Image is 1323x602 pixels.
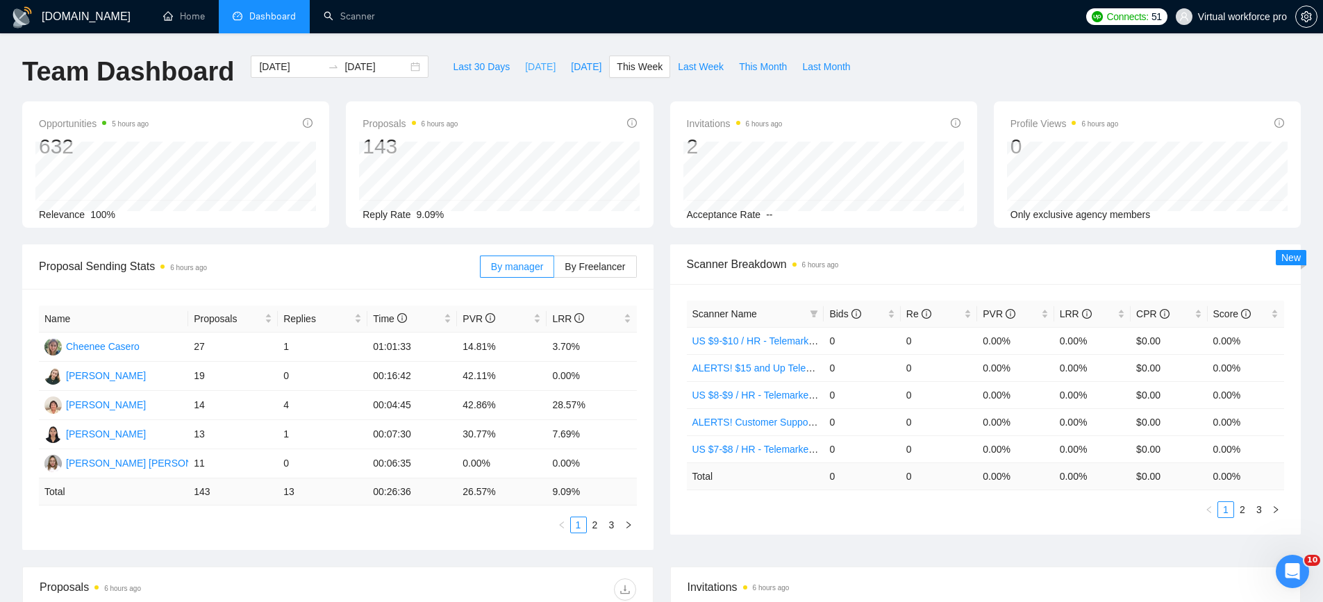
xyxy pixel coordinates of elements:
td: 0 [824,435,900,462]
li: 2 [1234,501,1251,518]
span: Proposal Sending Stats [39,258,480,275]
time: 6 hours ago [104,585,141,592]
a: searchScanner [324,10,375,22]
td: 0.00% [1208,327,1284,354]
td: 1 [278,333,367,362]
li: 1 [570,517,587,533]
span: By manager [491,261,543,272]
span: 100% [90,209,115,220]
span: -- [766,209,772,220]
a: 2 [1235,502,1250,517]
span: Bids [829,308,860,319]
td: 42.11% [457,362,547,391]
a: AE[PERSON_NAME] [44,428,146,439]
td: 0 [824,381,900,408]
td: 0.00% [1054,435,1131,462]
button: Last Month [794,56,858,78]
td: $0.00 [1131,354,1207,381]
td: 0.00% [1054,327,1131,354]
td: 01:01:33 [367,333,457,362]
span: info-circle [1082,309,1092,319]
span: info-circle [397,313,407,323]
span: left [558,521,566,529]
button: right [620,517,637,533]
td: 0 [824,354,900,381]
td: 4 [278,391,367,420]
span: setting [1296,11,1317,22]
td: 0.00% [1054,381,1131,408]
button: This Month [731,56,794,78]
span: info-circle [485,313,495,323]
td: 0 [901,354,977,381]
a: US $7-$8 / HR - Telemarketing [692,444,824,455]
td: 0 [901,381,977,408]
span: download [615,584,635,595]
time: 6 hours ago [746,120,783,128]
span: By Freelancer [565,261,625,272]
td: 26.57 % [457,478,547,505]
span: info-circle [1006,309,1015,319]
a: YB[PERSON_NAME] [44,369,146,381]
td: 0.00% [977,435,1054,462]
td: 14 [188,391,278,420]
div: 0 [1010,133,1119,160]
li: Next Page [620,517,637,533]
span: 9.09% [417,209,444,220]
span: right [624,521,633,529]
td: 00:07:30 [367,420,457,449]
span: This Week [617,59,663,74]
a: ALERTS! $15 and Up Telemarketing [692,362,849,374]
td: 0.00% [977,381,1054,408]
div: Proposals [40,578,338,601]
td: 0 [901,435,977,462]
span: right [1272,505,1280,514]
td: 0 [278,449,367,478]
a: 2 [588,517,603,533]
td: 0.00% [1054,408,1131,435]
img: YB [44,367,62,385]
td: 0.00% [977,354,1054,381]
button: download [614,578,636,601]
td: 1 [278,420,367,449]
li: 3 [1251,501,1267,518]
td: 14.81% [457,333,547,362]
td: 19 [188,362,278,391]
span: Last Month [802,59,850,74]
span: 51 [1151,9,1162,24]
button: setting [1295,6,1317,28]
td: $0.00 [1131,381,1207,408]
img: logo [11,6,33,28]
span: info-circle [851,309,861,319]
h1: Team Dashboard [22,56,234,88]
span: LRR [552,313,584,324]
span: Invitations [687,115,783,132]
div: 143 [363,133,458,160]
td: 0.00% [457,449,547,478]
td: 0.00% [977,408,1054,435]
button: This Week [609,56,670,78]
td: 0.00 % [1208,462,1284,490]
td: 0.00% [1208,381,1284,408]
span: Reply Rate [363,209,410,220]
td: 0.00% [977,327,1054,354]
div: [PERSON_NAME] [PERSON_NAME] [66,455,228,471]
span: 10 [1304,555,1320,566]
time: 6 hours ago [422,120,458,128]
td: $ 0.00 [1131,462,1207,490]
span: left [1205,505,1213,514]
li: 3 [604,517,620,533]
td: 0.00% [1208,435,1284,462]
button: [DATE] [517,56,563,78]
img: CR [44,455,62,472]
span: info-circle [951,118,960,128]
span: info-circle [1241,309,1251,319]
a: CR[PERSON_NAME] [PERSON_NAME] [44,457,228,468]
span: LRR [1060,308,1092,319]
td: $0.00 [1131,408,1207,435]
span: Only exclusive agency members [1010,209,1151,220]
a: 1 [571,517,586,533]
td: 13 [188,420,278,449]
div: [PERSON_NAME] [66,397,146,412]
td: Total [687,462,824,490]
